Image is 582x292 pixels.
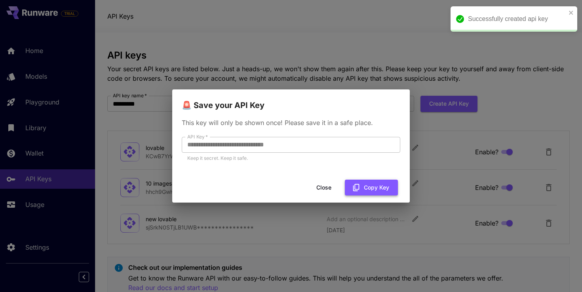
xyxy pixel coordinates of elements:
button: close [569,9,574,16]
p: Keep it secret. Keep it safe. [187,154,395,162]
label: API Key [187,133,208,140]
button: Copy Key [345,180,398,196]
div: Successfully created api key [468,14,566,24]
h2: 🚨 Save your API Key [172,89,410,112]
p: This key will only be shown once! Please save it in a safe place. [182,118,400,127]
button: Close [306,180,342,196]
